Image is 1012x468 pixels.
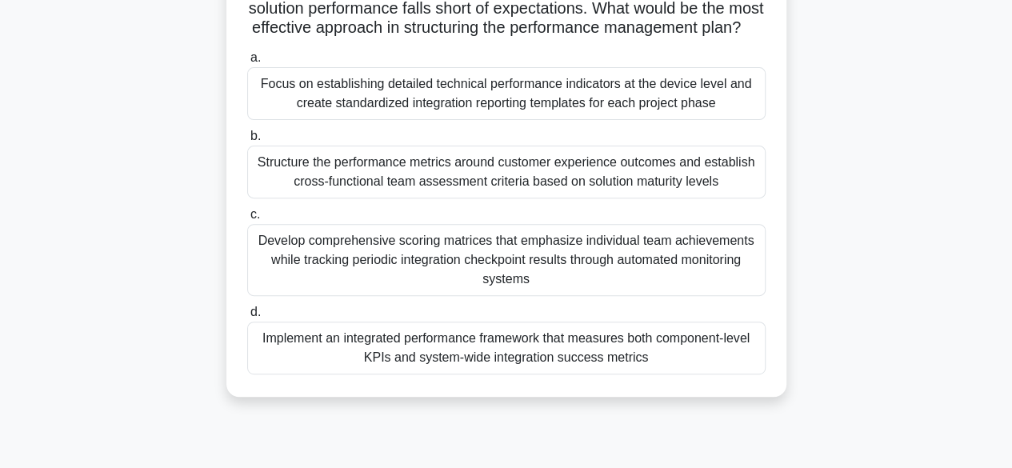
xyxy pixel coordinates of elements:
[250,50,261,64] span: a.
[250,207,260,221] span: c.
[247,67,766,120] div: Focus on establishing detailed technical performance indicators at the device level and create st...
[247,322,766,374] div: Implement an integrated performance framework that measures both component-level KPIs and system-...
[247,146,766,198] div: Structure the performance metrics around customer experience outcomes and establish cross-functio...
[250,305,261,318] span: d.
[247,224,766,296] div: Develop comprehensive scoring matrices that emphasize individual team achievements while tracking...
[250,129,261,142] span: b.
